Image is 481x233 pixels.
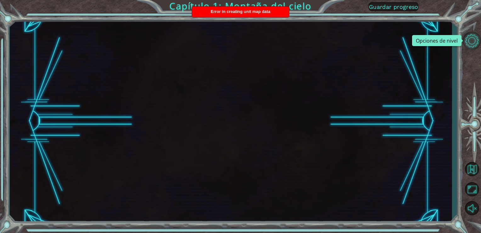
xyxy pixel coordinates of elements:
[463,32,481,49] button: Opciones de nivel
[463,160,481,178] button: Volver al mapa
[463,181,481,198] button: Maximizar navegador
[463,200,481,217] button: Sonido encendido
[412,35,461,46] div: Opciones de nivel
[463,159,481,180] a: Volver al mapa
[369,3,418,10] span: Guardar progreso
[211,9,270,14] span: Error in creating unit map data
[369,2,418,11] button: Guardar progreso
